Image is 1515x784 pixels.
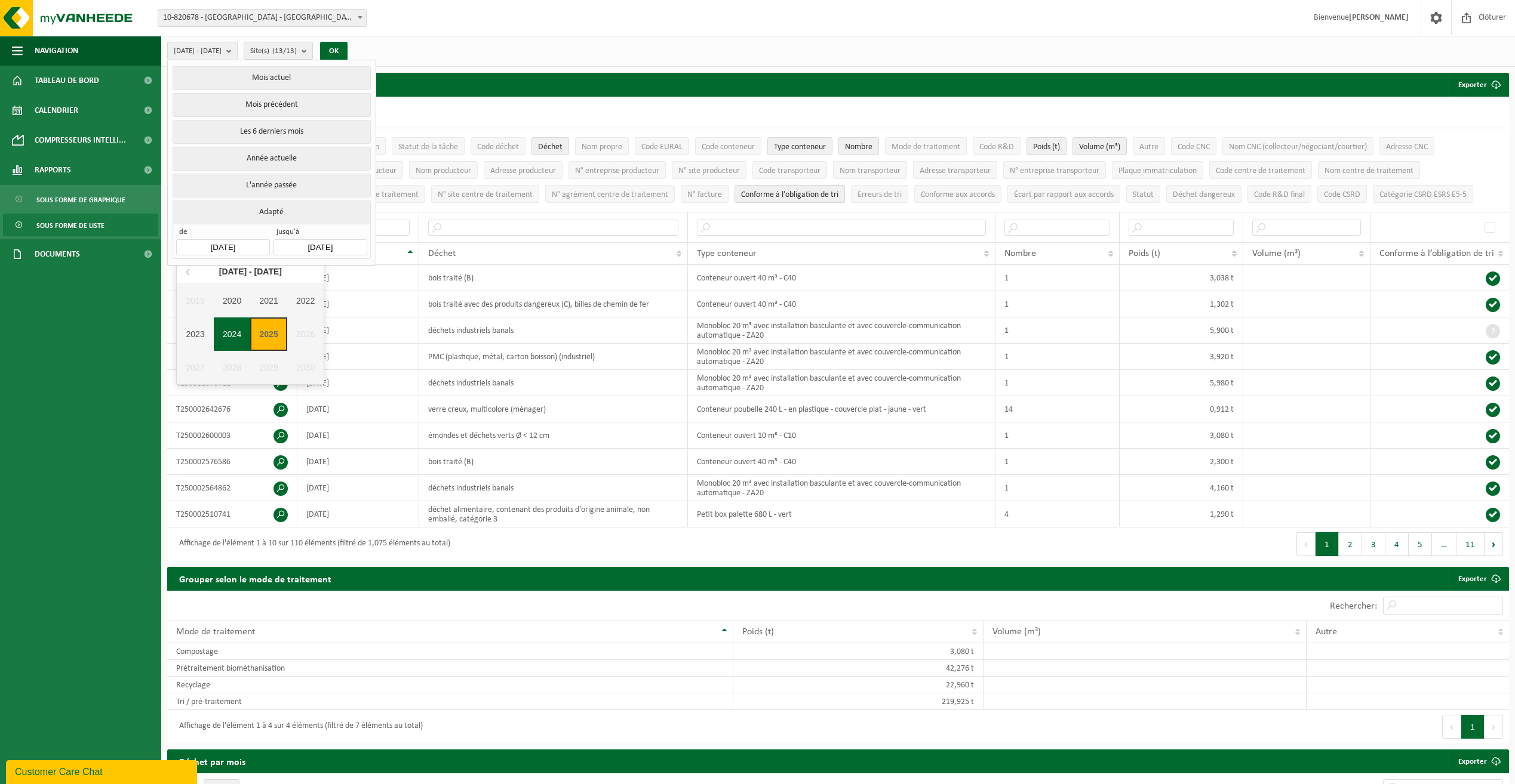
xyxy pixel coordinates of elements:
span: Nom centre de traitement [1325,166,1413,175]
td: Conteneur poubelle 240 L - en plastique - couvercle plat - jaune - vert [688,396,995,422]
td: [DATE] [297,449,419,475]
button: [DATE] - [DATE] [167,42,238,60]
td: T250002676411 [167,370,297,396]
span: Volume (m³) [992,627,1041,637]
button: Catégorie CSRD ESRS E5-5Catégorie CSRD ESRS E5-5: Activate to sort [1373,185,1473,203]
span: Code CNC [1178,143,1210,152]
span: Mode de traitement [176,627,255,637]
td: 22,960 t [733,677,984,693]
button: Mois précédent [173,93,370,117]
td: 1 [995,475,1120,501]
span: Code transporteur [759,166,821,175]
td: verre creux, multicolore (ménager) [419,396,688,422]
span: N° agrément centre de traitement [552,190,668,199]
div: Affichage de l'élément 1 à 4 sur 4 éléments (filtré de 7 éléments au total) [173,716,423,737]
td: déchet alimentaire, contenant des produits d'origine animale, non emballé, catégorie 3 [419,501,688,527]
button: StatutStatut: Activate to sort [1126,185,1160,203]
button: 4 [1385,532,1409,556]
span: jusqu'à [274,227,367,239]
span: Conforme à l’obligation de tri [741,190,838,199]
div: Affichage de l'élément 1 à 10 sur 110 éléments (filtré de 1,075 éléments au total) [173,533,450,555]
strong: [PERSON_NAME] [1349,13,1409,22]
td: 1 [995,344,1120,370]
button: NombreNombre: Activate to sort [838,137,879,155]
button: Écart par rapport aux accordsÉcart par rapport aux accords: Activate to sort [1007,185,1120,203]
button: Erreurs de triErreurs de tri: Activate to sort [851,185,908,203]
td: 1,302 t [1120,291,1244,317]
span: Statut [1133,190,1154,199]
span: Code conteneur [702,143,755,152]
td: 3,080 t [733,643,984,660]
button: N° agrément centre de traitementN° agrément centre de traitement: Activate to sort [545,185,675,203]
span: Rapports [35,155,71,185]
td: 1 [995,291,1120,317]
td: T250002600003 [167,422,297,449]
button: Statut de la tâcheStatut de la tâche: Activate to sort [392,137,465,155]
span: N° entreprise transporteur [1010,166,1099,175]
button: Previous [1442,715,1461,739]
div: 2021 [250,284,287,317]
button: Code déchetCode déchet: Activate to sort [471,137,526,155]
button: 2 [1339,532,1362,556]
h2: Déchet par mois [167,749,257,773]
button: Conforme aux accords : Activate to sort [914,185,1001,203]
span: Poids (t) [742,627,774,637]
button: L'année passée [173,174,370,197]
button: Adapté [173,200,370,224]
div: 2025 [250,317,287,351]
td: 1 [995,265,1120,291]
span: Code déchet [477,143,519,152]
button: N° entreprise producteurN° entreprise producteur: Activate to sort [568,161,666,179]
a: Exporter [1449,567,1508,591]
span: Autre [1316,627,1337,637]
span: Volume (m³) [1252,249,1301,258]
span: Compresseurs intelli... [35,125,126,155]
td: [DATE] [297,475,419,501]
div: [DATE] - [DATE] [214,262,287,281]
span: Volume (m³) [1079,143,1120,152]
td: T250002840433 [167,291,297,317]
span: N° site centre de traitement [438,190,533,199]
span: de [176,227,269,239]
td: bois traité (B) [419,449,688,475]
td: Monobloc 20 m³ avec installation basculante et avec couvercle-communication automatique - ZA20 [688,370,995,396]
td: déchets industriels banals [419,475,688,501]
span: 10-820678 - WALIBI - WAVRE [158,10,366,26]
td: 1 [995,449,1120,475]
td: 1,290 t [1120,501,1244,527]
span: Sous forme de graphique [36,189,125,211]
span: Poids (t) [1033,143,1060,152]
td: [DATE] [297,501,419,527]
span: Type conteneur [697,249,757,258]
button: 5 [1409,532,1432,556]
td: [DATE] [297,370,419,396]
td: T250002806671 [167,317,297,344]
span: Calendrier [35,95,78,125]
span: Sous forme de liste [36,214,105,237]
td: émondes et déchets verts Ø < 12 cm [419,422,688,449]
span: Nombre [1004,249,1036,258]
button: Code conteneurCode conteneur: Activate to sort [695,137,761,155]
button: Code transporteurCode transporteur: Activate to sort [752,161,827,179]
button: Mode de traitementMode de traitement: Activate to sort [885,137,967,155]
span: Déchet [538,143,563,152]
td: Conteneur ouvert 40 m³ - C40 [688,291,995,317]
h2: Grouper selon le mode de traitement [167,567,343,590]
div: 2024 [214,317,251,351]
td: bois traité (B) [419,265,688,291]
span: Écart par rapport aux accords [1014,190,1114,199]
button: Previous [1296,532,1316,556]
button: Code CNCCode CNC: Activate to sort [1171,137,1216,155]
button: Adresse producteurAdresse producteur: Activate to sort [484,161,563,179]
a: Sous forme de graphique [3,188,158,211]
span: Code CSRD [1324,190,1360,199]
td: 1 [995,422,1120,449]
td: Tri / pré-traitement [167,693,733,710]
span: Nombre [845,143,872,152]
button: Next [1485,532,1503,556]
button: OK [320,42,348,61]
button: Site(s)(13/13) [244,42,313,60]
button: 1 [1461,715,1485,739]
button: N° site centre de traitementN° site centre de traitement: Activate to sort [431,185,539,203]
